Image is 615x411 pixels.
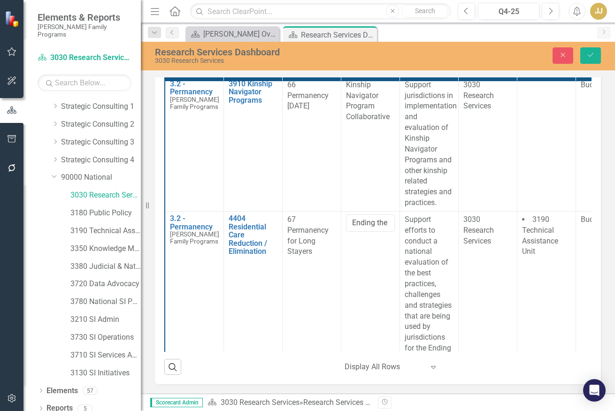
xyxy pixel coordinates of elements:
[478,3,539,20] button: Q4-25
[38,23,131,38] small: [PERSON_NAME] Family Programs
[287,80,329,111] span: 66 Permanency [DATE]
[70,261,141,272] a: 3380 Judicial & National Engage
[61,155,141,166] a: Strategic Consulting 4
[463,80,494,111] span: 3030 Research Services
[481,6,536,17] div: Q4-25
[303,398,402,407] div: Research Services Dashboard
[70,208,141,219] a: 3180 Public Policy
[203,28,277,40] div: [PERSON_NAME] Overview
[61,172,141,183] a: 90000 National
[70,226,141,236] a: 3190 Technical Assistance Unit
[38,12,131,23] span: Elements & Reports
[70,244,141,254] a: 3350 Knowledge Management
[70,350,141,361] a: 3710 SI Services Admin
[70,190,141,201] a: 3030 Research Services
[301,29,375,41] div: Research Services Dashboard
[170,230,219,245] span: [PERSON_NAME] Family Programs
[170,214,219,231] a: 3.2 - Permanency
[401,5,448,18] button: Search
[590,3,607,20] button: JJ
[150,398,203,407] span: Scorecard Admin
[38,75,131,91] input: Search Below...
[155,57,399,64] div: 3030 Research Services
[155,47,399,57] div: Research Services Dashboard
[61,101,141,112] a: Strategic Consulting 1
[83,387,98,395] div: 57
[70,368,141,379] a: 3130 SI Initiatives
[221,398,300,407] a: 3030 Research Services
[522,215,558,256] span: 3190 Technical Assistance Unit
[583,379,606,402] div: Open Intercom Messenger
[415,7,435,15] span: Search
[229,214,277,256] a: 4404 Residential Care Reduction / Elimination
[208,397,371,408] div: »
[70,314,141,325] a: 3210 SI Admin
[170,96,219,110] span: [PERSON_NAME] Family Programs
[287,215,329,256] span: 67 Permanency for Long Stayers
[405,80,454,208] p: Support jurisdictions in implementation and evaluation of Kinship Navigator Programs and other ki...
[38,53,131,63] a: 3030 Research Services
[70,332,141,343] a: 3730 SI Operations
[61,119,141,130] a: Strategic Consulting 2
[70,297,141,307] a: 3780 National SI Partnerships
[70,279,141,289] a: 3720 Data Advocacy
[405,214,454,386] p: Support efforts to conduct a national evaluation of the best practices, challenges and strategies...
[188,28,277,40] a: [PERSON_NAME] Overview
[170,80,219,96] a: 3.2 - Permanency
[5,11,21,27] img: ClearPoint Strategy
[229,80,277,105] a: 3910 Kinship Navigator Programs
[46,386,78,396] a: Elements
[463,215,494,245] span: 3030 Research Services
[61,137,141,148] a: Strategic Consulting 3
[190,3,451,20] input: Search ClearPoint...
